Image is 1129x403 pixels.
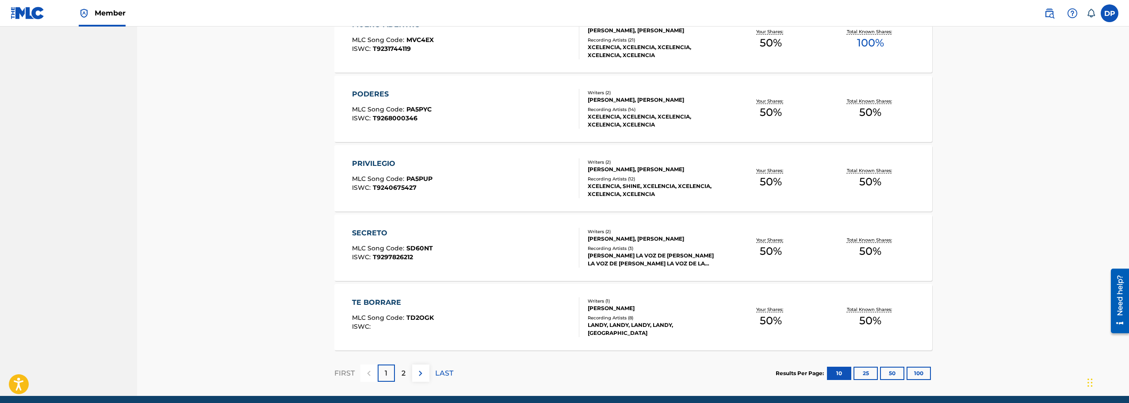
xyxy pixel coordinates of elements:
span: 50 % [760,174,782,190]
p: 1 [385,368,387,379]
div: [PERSON_NAME], [PERSON_NAME] [588,165,721,173]
p: Total Known Shares: [847,98,894,104]
span: 50 % [859,174,881,190]
p: 2 [402,368,406,379]
div: XCELENCIA, SHINE, XCELENCIA, XCELENCIA, XCELENCIA, XCELENCIA [588,182,721,198]
div: Writers ( 2 ) [588,228,721,235]
div: SECRETO [352,228,433,238]
span: T9297826212 [373,253,413,261]
p: Your Shares: [756,306,785,313]
img: search [1044,8,1055,19]
div: Writers ( 1 ) [588,298,721,304]
p: Your Shares: [756,28,785,35]
span: ISWC : [352,184,373,192]
div: Recording Artists ( 12 ) [588,176,721,182]
span: ISWC : [352,322,373,330]
div: Writers ( 2 ) [588,159,721,165]
p: Total Known Shares: [847,306,894,313]
p: Your Shares: [756,98,785,104]
span: MLC Song Code : [352,175,406,183]
div: PRIVILEGIO [352,158,432,169]
div: Recording Artists ( 8 ) [588,315,721,321]
span: MVC4EX [406,36,434,44]
div: TE BORRARE [352,297,434,308]
div: Notifications [1087,9,1095,18]
a: PODERESMLC Song Code:PA5PYCISWC:T9268000346Writers (2)[PERSON_NAME], [PERSON_NAME]Recording Artis... [334,76,932,142]
span: T9231744119 [373,45,411,53]
span: ISWC : [352,253,373,261]
p: FIRST [334,368,355,379]
a: SECRETOMLC Song Code:SD60NTISWC:T9297826212Writers (2)[PERSON_NAME], [PERSON_NAME]Recording Artis... [334,215,932,281]
div: LANDY, LANDY, LANDY, LANDY, [GEOGRAPHIC_DATA] [588,321,721,337]
span: MLC Song Code : [352,36,406,44]
button: 25 [853,367,878,380]
img: help [1067,8,1078,19]
span: Member [95,8,126,18]
img: Top Rightsholder [79,8,89,19]
span: T9240675427 [373,184,417,192]
p: Total Known Shares: [847,28,894,35]
div: Recording Artists ( 3 ) [588,245,721,252]
span: 50 % [859,313,881,329]
span: ISWC : [352,114,373,122]
span: MLC Song Code : [352,244,406,252]
span: 50 % [760,243,782,259]
span: T9268000346 [373,114,417,122]
span: 50 % [760,35,782,51]
iframe: Resource Center [1104,265,1129,336]
div: [PERSON_NAME], [PERSON_NAME] [588,235,721,243]
div: Recording Artists ( 21 ) [588,37,721,43]
span: 50 % [760,313,782,329]
div: [PERSON_NAME] [588,304,721,312]
span: 100 % [857,35,884,51]
img: MLC Logo [11,7,45,19]
div: Help [1064,4,1081,22]
p: Total Known Shares: [847,167,894,174]
span: 50 % [859,104,881,120]
div: Arrastrar [1087,369,1093,396]
span: PA5PYC [406,105,432,113]
p: Total Known Shares: [847,237,894,243]
span: TD2OGK [406,314,434,322]
span: SD60NT [406,244,433,252]
span: 50 % [859,243,881,259]
div: XCELENCIA, XCELENCIA, XCELENCIA, XCELENCIA, XCELENCIA [588,43,721,59]
span: 50 % [760,104,782,120]
div: Recording Artists ( 14 ) [588,106,721,113]
div: PODERES [352,89,432,100]
p: Your Shares: [756,167,785,174]
span: ISWC : [352,45,373,53]
div: Widget de chat [1085,361,1129,403]
p: Results Per Page: [776,369,826,377]
div: [PERSON_NAME], [PERSON_NAME] [588,96,721,104]
div: [PERSON_NAME] LA VOZ DE [PERSON_NAME] LA VOZ DE [PERSON_NAME] LA VOZ DE LA CALLE [588,252,721,268]
p: Your Shares: [756,237,785,243]
a: TE BORRAREMLC Song Code:TD2OGKISWC:Writers (1)[PERSON_NAME]Recording Artists (8)LANDY, LANDY, LAN... [334,284,932,350]
a: Public Search [1041,4,1058,22]
div: [PERSON_NAME], [PERSON_NAME] [588,27,721,35]
span: PA5PUP [406,175,432,183]
button: 100 [907,367,931,380]
button: 10 [827,367,851,380]
div: Writers ( 2 ) [588,89,721,96]
span: MLC Song Code : [352,314,406,322]
a: MUERO ADENTROMLC Song Code:MVC4EXISWC:T9231744119Writers (2)[PERSON_NAME], [PERSON_NAME]Recording... [334,6,932,73]
iframe: Chat Widget [1085,361,1129,403]
span: MLC Song Code : [352,105,406,113]
div: XCELENCIA, XCELENCIA, XCELENCIA, XCELENCIA, XCELENCIA [588,113,721,129]
a: PRIVILEGIOMLC Song Code:PA5PUPISWC:T9240675427Writers (2)[PERSON_NAME], [PERSON_NAME]Recording Ar... [334,145,932,211]
img: right [415,368,426,379]
p: LAST [435,368,453,379]
div: User Menu [1101,4,1118,22]
button: 50 [880,367,904,380]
